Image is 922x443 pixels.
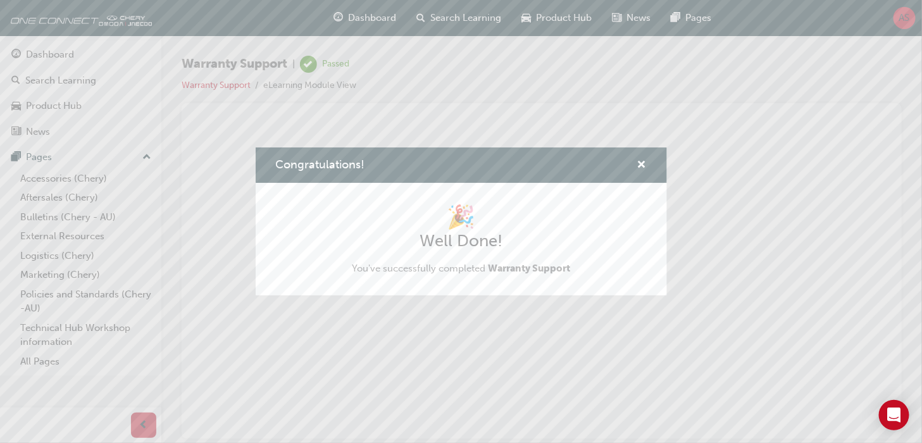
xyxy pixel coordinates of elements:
[352,261,570,276] span: You've successfully completed
[352,231,570,251] h2: Well Done!
[637,158,647,173] button: cross-icon
[352,203,570,231] h1: 🎉
[637,160,647,172] span: cross-icon
[276,158,365,172] span: Congratulations!
[256,147,667,296] div: Congratulations!
[5,10,695,67] p: The content has ended. You may close this window.
[488,263,570,274] span: Warranty Support
[879,400,909,430] div: Open Intercom Messenger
